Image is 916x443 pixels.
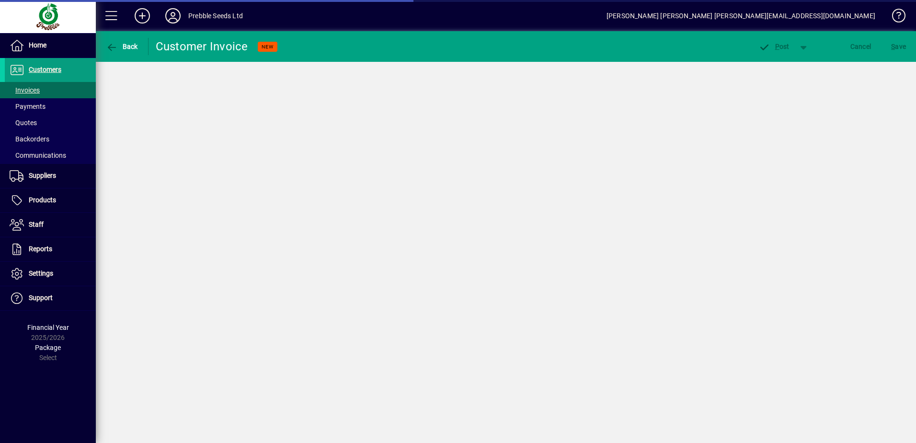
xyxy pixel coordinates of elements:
[607,8,875,23] div: [PERSON_NAME] [PERSON_NAME] [PERSON_NAME][EMAIL_ADDRESS][DOMAIN_NAME]
[5,131,96,147] a: Backorders
[5,115,96,131] a: Quotes
[35,344,61,351] span: Package
[10,119,37,127] span: Quotes
[29,245,52,253] span: Reports
[103,38,140,55] button: Back
[754,38,794,55] button: Post
[885,2,904,33] a: Knowledge Base
[262,44,274,50] span: NEW
[10,135,49,143] span: Backorders
[5,147,96,163] a: Communications
[5,237,96,261] a: Reports
[758,43,790,50] span: ost
[29,269,53,277] span: Settings
[891,43,895,50] span: S
[5,164,96,188] a: Suppliers
[29,294,53,302] span: Support
[5,34,96,58] a: Home
[10,103,46,110] span: Payments
[889,38,908,55] button: Save
[127,7,158,24] button: Add
[29,172,56,179] span: Suppliers
[158,7,188,24] button: Profile
[29,41,46,49] span: Home
[891,39,906,54] span: ave
[775,43,779,50] span: P
[156,39,248,54] div: Customer Invoice
[5,262,96,286] a: Settings
[10,86,40,94] span: Invoices
[29,221,44,228] span: Staff
[10,152,66,159] span: Communications
[27,324,69,331] span: Financial Year
[5,82,96,98] a: Invoices
[5,213,96,237] a: Staff
[5,286,96,310] a: Support
[5,98,96,115] a: Payments
[29,66,61,73] span: Customers
[106,43,138,50] span: Back
[96,38,149,55] app-page-header-button: Back
[5,188,96,212] a: Products
[29,196,56,204] span: Products
[188,8,243,23] div: Prebble Seeds Ltd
